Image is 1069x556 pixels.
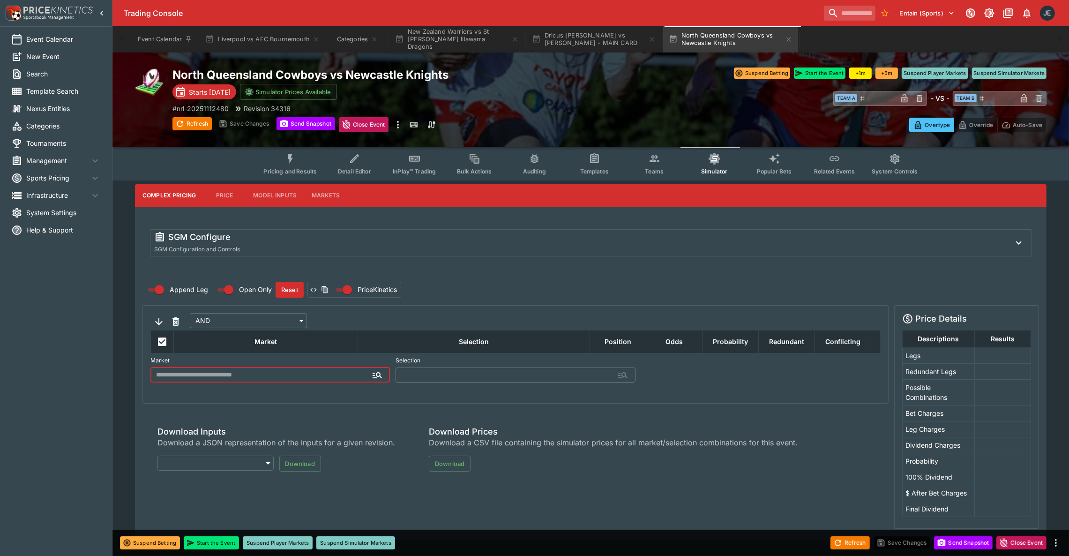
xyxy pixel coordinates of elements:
[26,173,90,183] span: Sports Pricing
[203,184,246,207] button: Price
[263,168,317,175] span: Pricing and Results
[135,68,165,98] img: rugby_league.png
[1050,537,1062,548] button: more
[190,313,307,328] div: AND
[240,84,337,100] button: Simulator Prices Available
[26,69,101,79] span: Search
[328,26,388,53] button: Categories
[277,117,335,130] button: Send Snapshot
[429,426,798,437] span: Download Prices
[239,285,272,294] span: Open Only
[154,246,240,253] span: SGM Configuration and Controls
[279,456,321,472] button: Download
[903,469,975,485] td: 100% Dividend
[23,7,93,14] img: PriceKinetics
[457,168,492,175] span: Bulk Actions
[392,117,404,132] button: more
[877,6,892,21] button: No Bookmarks
[358,330,590,353] th: Selection
[316,536,395,549] button: Suspend Simulator Markets
[701,168,727,175] span: Simulator
[909,118,954,132] button: Overtype
[734,68,790,79] button: Suspend Betting
[23,15,74,20] img: Sportsbook Management
[276,282,304,298] button: Reset
[835,94,857,102] span: Team A
[389,26,524,53] button: New Zealand Warriors vs St [PERSON_NAME] Illawarra Dragons
[875,68,898,79] button: +5m
[174,330,358,353] th: Market
[26,225,101,235] span: Help & Support
[962,5,979,22] button: Connected to PK
[824,6,875,21] input: search
[969,120,993,130] p: Override
[339,117,389,132] button: Close Event
[256,147,925,180] div: Event type filters
[393,168,436,175] span: InPlay™ Trading
[894,6,960,21] button: Select Tenant
[304,184,347,207] button: Markets
[523,168,546,175] span: Auditing
[830,536,870,549] button: Refresh
[429,456,471,472] button: Download
[915,313,967,324] h5: Price Details
[132,26,198,53] button: Event Calendar
[184,536,239,549] button: Start the Event
[157,426,395,437] span: Download Inputs
[526,26,661,53] button: Dricus [PERSON_NAME] vs [PERSON_NAME] - MAIN CARD
[26,138,101,148] span: Tournaments
[934,536,993,549] button: Send Snapshot
[903,437,975,453] td: Dividend Charges
[243,536,313,549] button: Suspend Player Markets
[1037,3,1058,23] button: James Edlin
[319,284,330,295] button: Copy payload to clipboard
[189,87,231,97] p: Starts [DATE]
[157,437,395,448] span: Download a JSON representation of the inputs for a given revision.
[849,68,872,79] button: +1m
[1000,5,1017,22] button: Documentation
[3,4,22,23] img: PriceKinetics Logo
[590,330,646,353] th: Position
[974,330,1031,347] th: Results
[902,68,968,79] button: Suspend Player Markets
[1018,5,1035,22] button: Notifications
[124,8,820,18] div: Trading Console
[794,68,845,79] button: Start the Event
[955,94,977,102] span: Team B
[909,118,1047,132] div: Start From
[646,330,703,353] th: Odds
[757,168,792,175] span: Popular Bets
[26,156,90,165] span: Management
[429,437,798,448] span: Download a CSV file containing the simulator prices for all market/selection combinations for thi...
[172,68,610,82] h2: Copy To Clipboard
[814,168,855,175] span: Related Events
[903,421,975,437] td: Leg Charges
[759,330,815,353] th: Redundant
[903,501,975,517] td: Final Dividend
[903,330,975,347] th: Descriptions
[396,353,635,368] label: Selection
[154,232,1003,243] div: SGM Configure
[997,118,1047,132] button: Auto-Save
[200,26,326,53] button: Liverpool vs AFC Bournemouth
[135,184,203,207] button: Complex Pricing
[172,104,229,113] p: Copy To Clipboard
[954,118,997,132] button: Override
[981,5,998,22] button: Toggle light/dark mode
[120,536,180,549] button: Suspend Betting
[815,330,871,353] th: Conflicting
[703,330,759,353] th: Probability
[358,285,397,294] span: PriceKinetics
[26,86,101,96] span: Template Search
[150,353,390,368] label: Market
[244,104,291,113] p: Revision 34316
[308,284,319,295] button: View payload
[170,285,208,294] span: Append Leg
[26,52,101,61] span: New Event
[972,68,1047,79] button: Suspend Simulator Markets
[903,379,975,405] td: Possible Combinations
[369,367,386,383] button: Open
[26,104,101,113] span: Nexus Entities
[26,190,90,200] span: Infrastructure
[246,184,304,207] button: Model Inputs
